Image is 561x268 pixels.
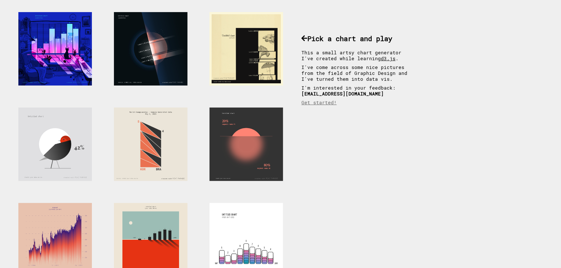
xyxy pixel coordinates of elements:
b: [EMAIL_ADDRESS][DOMAIN_NAME] [301,91,384,97]
h3: Pick a chart and play [301,34,415,43]
p: I've come across some nice pictures from the field of Graphic Design and I've turned them into da... [301,64,415,82]
p: I'm interested in your feedback: [301,85,415,97]
a: d3.js [381,55,396,61]
a: Get started! [301,99,337,105]
p: This a small artsy chart generator I've created while learning . [301,50,415,61]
